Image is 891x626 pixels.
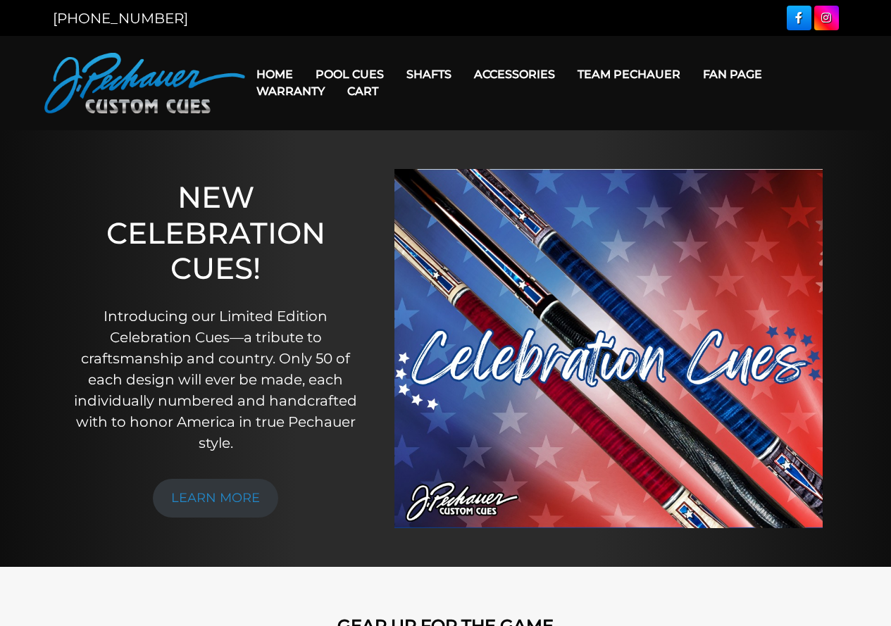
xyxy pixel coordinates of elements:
[463,56,566,92] a: Accessories
[304,56,395,92] a: Pool Cues
[245,56,304,92] a: Home
[53,10,188,27] a: [PHONE_NUMBER]
[44,53,245,113] img: Pechauer Custom Cues
[336,73,390,109] a: Cart
[153,479,278,518] a: LEARN MORE
[245,73,336,109] a: Warranty
[395,56,463,92] a: Shafts
[74,180,358,286] h1: NEW CELEBRATION CUES!
[74,306,358,453] p: Introducing our Limited Edition Celebration Cues—a tribute to craftsmanship and country. Only 50 ...
[566,56,692,92] a: Team Pechauer
[692,56,773,92] a: Fan Page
